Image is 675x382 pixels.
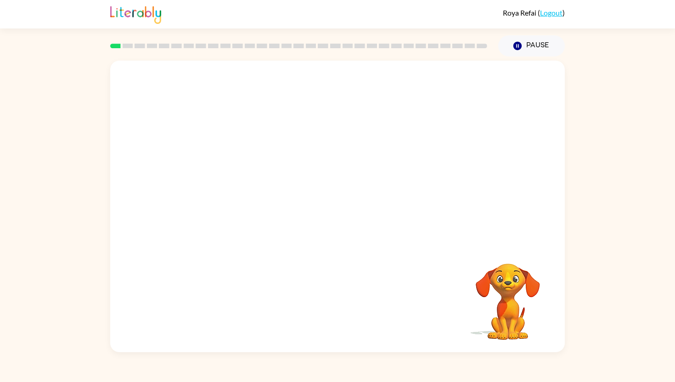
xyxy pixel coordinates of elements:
div: ( ) [503,8,565,17]
img: Literably [110,4,161,24]
a: Logout [540,8,562,17]
button: Pause [498,35,565,56]
video: Your browser must support playing .mp4 files to use Literably. Please try using another browser. [462,249,554,341]
span: Roya Refai [503,8,538,17]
